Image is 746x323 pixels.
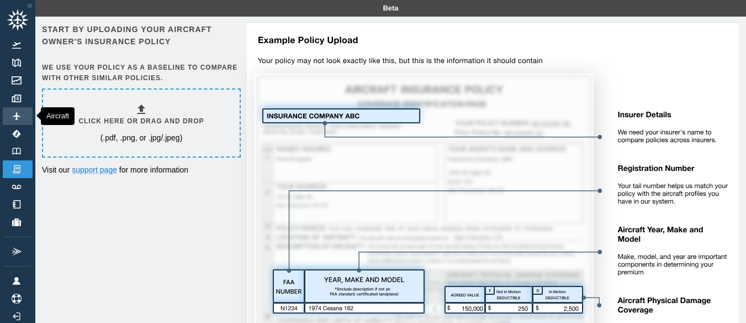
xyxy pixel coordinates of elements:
[72,165,117,174] a: support page
[42,164,239,175] p: Visit our for more information
[100,132,183,143] p: (.pdf, .png, or .jpg/.jpeg)
[42,62,239,84] h6: We use your policy as a baseline to compare with other similar policies.
[42,23,239,48] h6: Start by uploading your aircraft owner's insurance policy
[78,116,204,127] h6: Click here or drag and drop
